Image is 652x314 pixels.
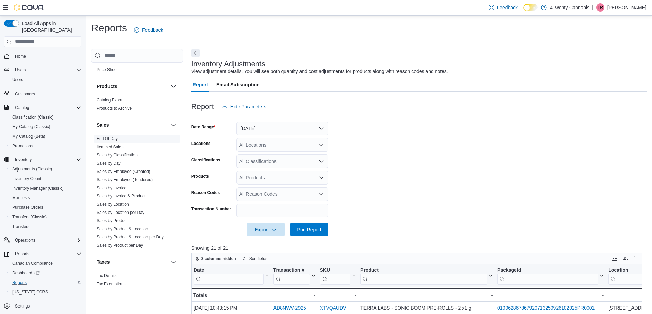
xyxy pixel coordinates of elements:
a: Sales by Invoice [97,186,126,190]
p: Showing 21 of 21 [191,245,647,251]
button: Home [1,51,84,61]
span: Price Sheet [97,67,118,72]
button: Sales [169,121,178,129]
button: [DATE] [236,122,328,135]
button: Open list of options [319,191,324,197]
label: Reason Codes [191,190,220,195]
span: Users [12,66,81,74]
label: Products [191,174,209,179]
a: Sales by Product per Day [97,243,143,248]
button: Run Report [290,223,328,236]
span: Customers [15,91,35,97]
button: Open list of options [319,159,324,164]
h3: Products [97,83,117,90]
div: PackageId [497,267,598,274]
button: Products [169,82,178,91]
button: Classification (Classic) [7,112,84,122]
button: [US_STATE] CCRS [7,287,84,297]
label: Transaction Number [191,206,231,212]
a: Sales by Employee (Created) [97,169,150,174]
span: Settings [12,302,81,310]
button: Reports [1,249,84,259]
button: Display options [622,255,630,263]
h3: Taxes [97,259,110,265]
span: Feedback [142,27,163,33]
span: Catalog Export [97,97,124,103]
span: My Catalog (Classic) [10,123,81,131]
button: My Catalog (Classic) [7,122,84,132]
div: Transaction Url [273,267,310,285]
p: 4Twenty Cannabis [550,3,589,12]
span: Transfers (Classic) [10,213,81,221]
div: Product [360,267,487,285]
span: Sales by Location per Day [97,210,144,215]
a: Purchase Orders [10,203,46,211]
span: Export [251,223,281,236]
button: SKU [320,267,356,285]
span: Sales by Invoice & Product [97,193,145,199]
div: - [320,291,356,299]
span: Reports [12,250,81,258]
a: Transfers (Classic) [10,213,49,221]
a: 010062867867920713250926102025PR0001 [497,305,595,311]
div: - [497,291,604,299]
span: My Catalog (Classic) [12,124,50,129]
a: Tax Details [97,273,117,278]
h3: Inventory Adjustments [191,60,265,68]
a: Home [12,52,29,60]
a: Adjustments (Classic) [10,165,55,173]
div: [DATE] 10:43:15 PM [194,304,269,312]
span: Home [15,54,26,59]
a: Sales by Classification [97,153,138,158]
button: My Catalog (Beta) [7,132,84,141]
span: Sales by Employee (Tendered) [97,177,153,182]
a: XTVQAUDV [320,305,346,311]
a: Inventory Manager (Classic) [10,184,66,192]
div: Date [194,267,264,285]
a: Canadian Compliance [10,259,55,268]
span: Reports [15,251,29,257]
button: PackageId [497,267,604,285]
span: Sales by Day [97,161,121,166]
a: Feedback [486,1,521,14]
span: Reports [12,280,27,285]
button: Catalog [12,104,32,112]
button: Settings [1,301,84,311]
a: Customers [12,90,38,98]
button: Sales [97,122,168,128]
span: Purchase Orders [10,203,81,211]
button: Manifests [7,193,84,203]
span: Transfers (Classic) [12,214,47,220]
span: Home [12,52,81,60]
button: Inventory Manager (Classic) [7,183,84,193]
span: Hide Parameters [230,103,266,110]
button: Operations [1,235,84,245]
div: Pricing [91,66,183,77]
span: Catalog [15,105,29,110]
span: Promotions [12,143,33,149]
a: Sales by Product & Location per Day [97,235,164,240]
span: Sales by Invoice [97,185,126,191]
span: Users [15,67,26,73]
a: Promotions [10,142,36,150]
span: Classification (Classic) [10,113,81,121]
span: Operations [12,236,81,244]
span: My Catalog (Beta) [10,132,81,140]
a: Feedback [131,23,166,37]
span: Report [193,78,208,92]
div: Sales [91,135,183,252]
span: Sales by Product & Location [97,226,148,232]
button: Next [191,49,200,57]
h3: Report [191,103,214,111]
span: Settings [15,303,30,309]
button: Taxes [97,259,168,265]
button: Inventory [1,155,84,164]
button: Catalog [1,103,84,112]
span: Tax Details [97,273,117,278]
div: - [360,291,493,299]
div: SKU [320,267,350,274]
span: Products to Archive [97,106,132,111]
span: Inventory [15,157,32,162]
div: Taylor Rosik [596,3,604,12]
